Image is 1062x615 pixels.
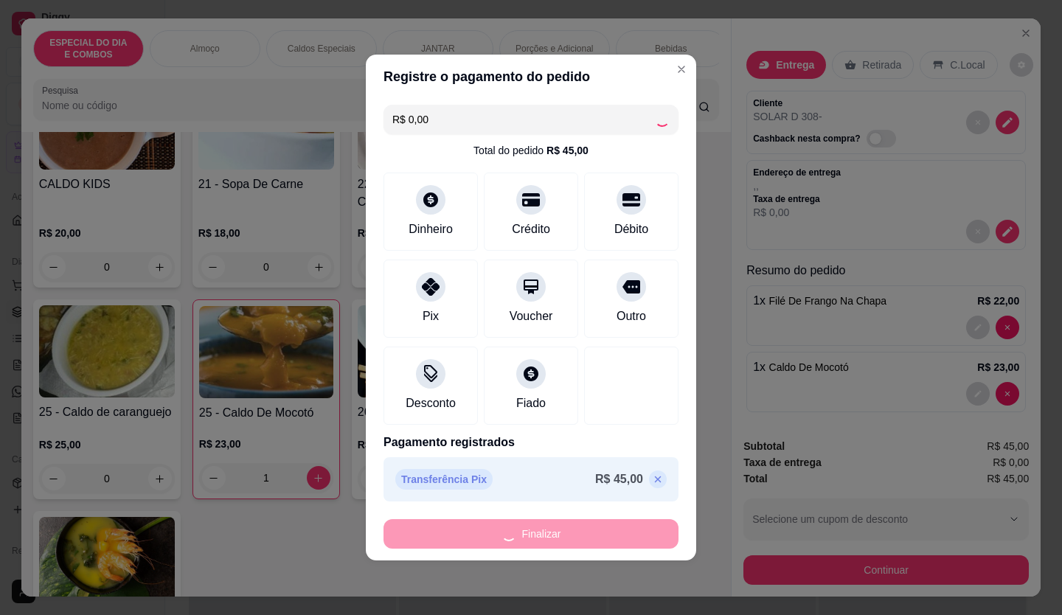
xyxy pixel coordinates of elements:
div: Dinheiro [409,220,453,238]
div: Loading [655,112,670,127]
div: Débito [614,220,648,238]
div: Outro [617,307,646,325]
button: Close [670,58,693,81]
p: Pagamento registrados [383,434,678,451]
p: R$ 45,00 [595,470,643,488]
div: Voucher [510,307,553,325]
div: R$ 45,00 [546,143,589,158]
div: Fiado [516,395,546,412]
div: Crédito [512,220,550,238]
div: Pix [423,307,439,325]
header: Registre o pagamento do pedido [366,55,696,99]
div: Desconto [406,395,456,412]
div: Total do pedido [473,143,589,158]
input: Ex.: hambúrguer de cordeiro [392,105,655,134]
p: Transferência Pix [395,469,493,490]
